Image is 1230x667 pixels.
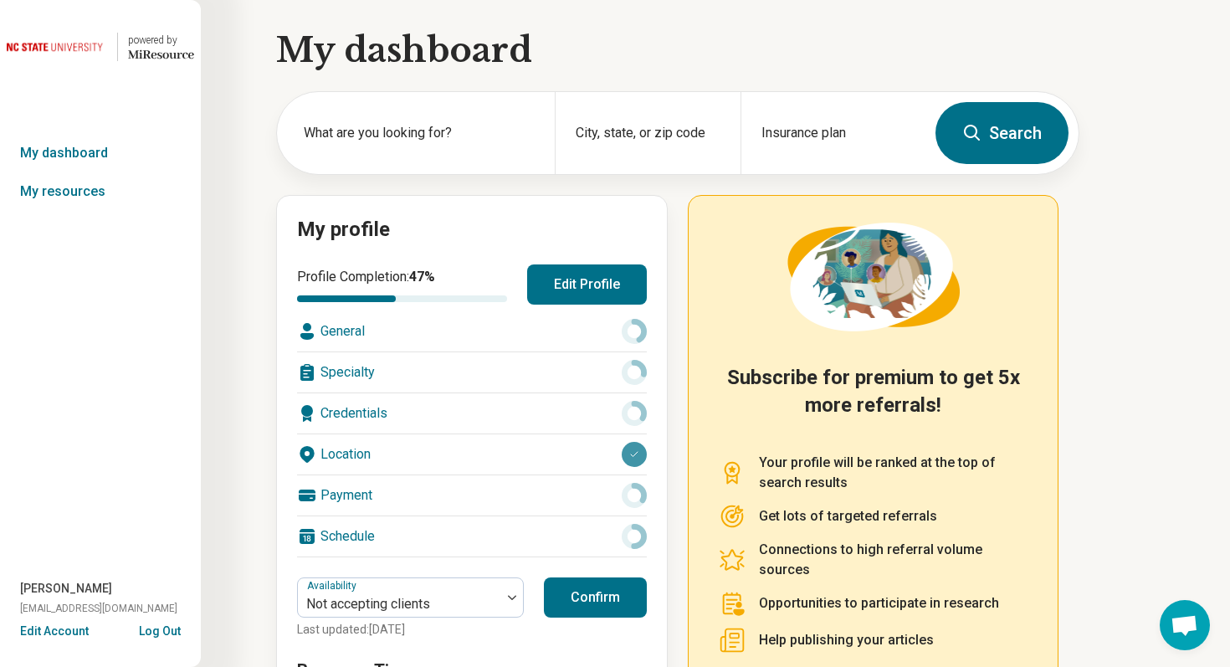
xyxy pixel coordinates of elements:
[7,27,107,67] img: North Carolina State University
[139,623,181,636] button: Log Out
[297,516,647,557] div: Schedule
[719,364,1028,433] h2: Subscribe for premium to get 5x more referrals!
[7,27,194,67] a: North Carolina State University powered by
[297,352,647,393] div: Specialty
[759,506,937,526] p: Get lots of targeted referrals
[759,593,999,613] p: Opportunities to participate in research
[20,601,177,616] span: [EMAIL_ADDRESS][DOMAIN_NAME]
[935,102,1069,164] button: Search
[409,269,435,285] span: 47 %
[276,27,1079,74] h1: My dashboard
[297,267,507,302] div: Profile Completion:
[128,33,194,48] div: powered by
[297,216,647,244] h2: My profile
[307,580,360,592] label: Availability
[20,580,112,598] span: [PERSON_NAME]
[297,434,647,475] div: Location
[297,621,524,639] p: Last updated: [DATE]
[304,123,535,143] label: What are you looking for?
[297,393,647,434] div: Credentials
[759,453,1028,493] p: Your profile will be ranked at the top of search results
[544,577,647,618] button: Confirm
[759,540,1028,580] p: Connections to high referral volume sources
[297,475,647,516] div: Payment
[759,630,934,650] p: Help publishing your articles
[527,264,647,305] button: Edit Profile
[1160,600,1210,650] div: Open chat
[20,623,89,640] button: Edit Account
[297,311,647,351] div: General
